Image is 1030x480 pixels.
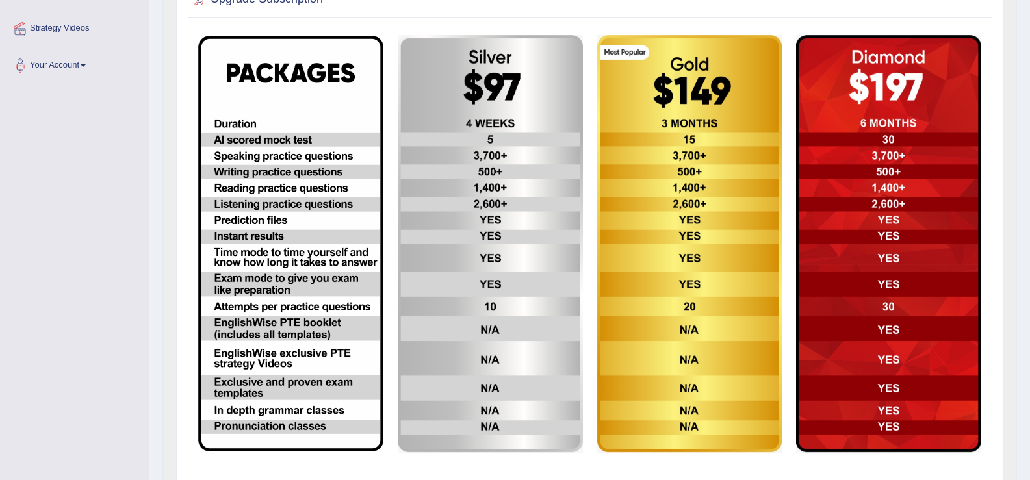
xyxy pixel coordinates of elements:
a: Your Account [1,47,149,80]
a: Strategy Videos [1,10,149,43]
img: aud-diamond.png [796,35,981,453]
img: aud-silver.png [398,35,583,453]
img: aud-gold.png [597,35,782,453]
img: EW package [198,36,383,451]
